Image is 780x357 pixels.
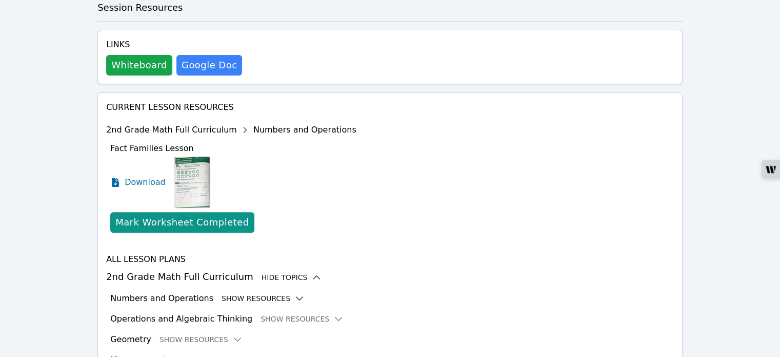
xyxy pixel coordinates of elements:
[97,1,683,15] h3: Session Resources
[261,314,344,324] button: Show Resources
[176,55,242,76] a: Google Doc
[222,293,305,304] button: Show Resources
[115,215,249,230] div: Mark Worksheet Completed
[110,157,166,208] a: Download
[106,101,674,114] h4: Current Lesson Resources
[106,55,172,76] button: Whiteboard
[106,122,356,138] div: 2nd Grade Math Full Curriculum Numbers and Operations
[110,333,151,346] h3: Geometry
[110,143,194,153] span: Fact Families Lesson
[110,292,213,305] h3: Numbers and Operations
[110,313,252,325] h3: Operations and Algebraic Thinking
[174,157,210,208] img: Fact Families Lesson
[125,176,166,189] span: Download
[106,270,674,284] h3: 2nd Grade Math Full Curriculum
[106,253,674,266] h4: All Lesson Plans
[262,272,322,283] button: Hide Topics
[159,334,243,345] button: Show Resources
[110,212,254,233] button: Mark Worksheet Completed
[106,39,242,51] h4: Links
